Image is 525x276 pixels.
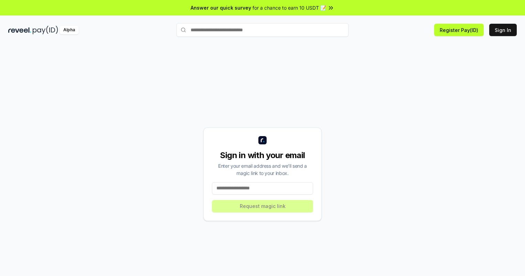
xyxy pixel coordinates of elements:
button: Sign In [489,24,517,36]
div: Sign in with your email [212,150,313,161]
div: Alpha [60,26,79,34]
div: Enter your email address and we’ll send a magic link to your inbox. [212,162,313,177]
img: reveel_dark [8,26,31,34]
button: Register Pay(ID) [434,24,484,36]
span: Answer our quick survey [191,4,251,11]
img: logo_small [258,136,267,144]
img: pay_id [33,26,58,34]
span: for a chance to earn 10 USDT 📝 [253,4,326,11]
